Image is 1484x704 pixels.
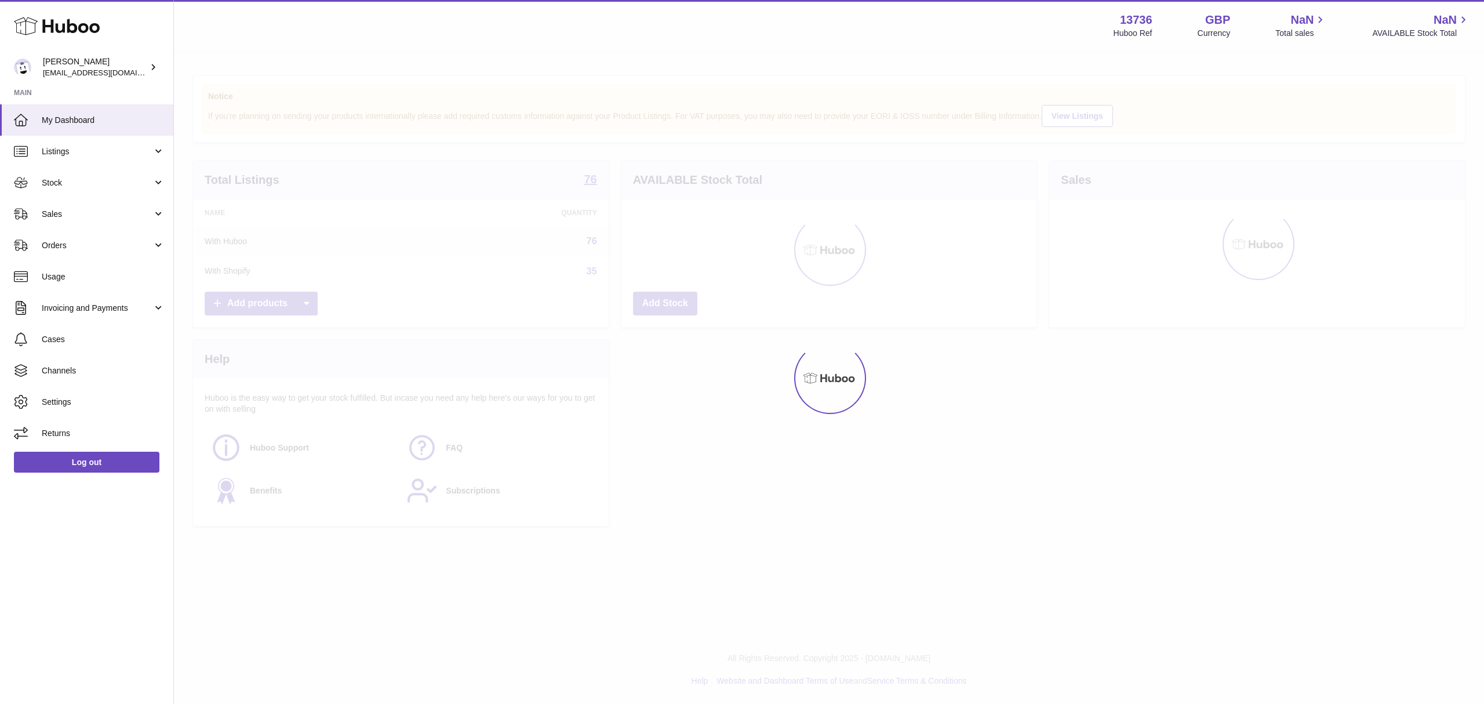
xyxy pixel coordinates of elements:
[42,334,165,345] span: Cases
[1198,28,1231,39] div: Currency
[42,397,165,408] span: Settings
[1275,28,1327,39] span: Total sales
[1372,12,1470,39] a: NaN AVAILABLE Stock Total
[1275,12,1327,39] a: NaN Total sales
[42,115,165,126] span: My Dashboard
[1434,12,1457,28] span: NaN
[43,56,147,78] div: [PERSON_NAME]
[43,68,170,77] span: [EMAIL_ADDRESS][DOMAIN_NAME]
[42,209,152,220] span: Sales
[14,452,159,473] a: Log out
[42,303,152,314] span: Invoicing and Payments
[1114,28,1152,39] div: Huboo Ref
[42,365,165,376] span: Channels
[14,59,31,76] img: internalAdmin-13736@internal.huboo.com
[1372,28,1470,39] span: AVAILABLE Stock Total
[1205,12,1230,28] strong: GBP
[42,428,165,439] span: Returns
[1290,12,1314,28] span: NaN
[42,271,165,282] span: Usage
[42,146,152,157] span: Listings
[42,240,152,251] span: Orders
[42,177,152,188] span: Stock
[1120,12,1152,28] strong: 13736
